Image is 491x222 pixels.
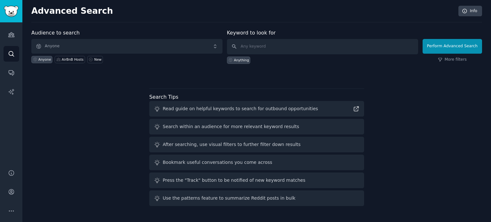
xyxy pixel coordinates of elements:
[423,39,482,54] button: Perform Advanced Search
[62,57,83,62] div: AirBnB Hosts
[149,94,178,100] label: Search Tips
[163,141,300,148] div: After searching, use visual filters to further filter down results
[31,39,222,54] button: Anyone
[234,58,249,62] div: Anything
[438,57,467,63] a: More filters
[227,39,418,54] input: Any keyword
[227,30,276,36] label: Keyword to look for
[38,57,51,62] div: Anyone
[163,177,305,184] div: Press the "Track" button to be notified of new keyword matches
[4,6,19,17] img: GummySearch logo
[458,6,482,17] a: Info
[87,56,103,63] a: New
[31,30,80,36] label: Audience to search
[163,195,295,202] div: Use the patterns feature to summarize Reddit posts in bulk
[163,159,272,166] div: Bookmark useful conversations you come across
[31,6,455,16] h2: Advanced Search
[163,105,318,112] div: Read guide on helpful keywords to search for outbound opportunities
[94,57,102,62] div: New
[163,123,299,130] div: Search within an audience for more relevant keyword results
